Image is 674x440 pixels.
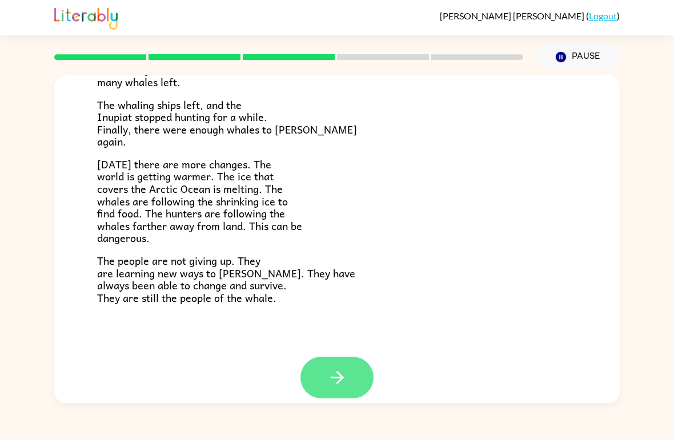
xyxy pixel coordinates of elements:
span: The whaling ships left, and the Inupiat stopped hunting for a while. Finally, there were enough w... [97,96,357,150]
a: Logout [589,10,617,21]
span: The people are not giving up. They are learning new ways to [PERSON_NAME]. They have always been ... [97,252,355,306]
img: Literably [54,5,118,30]
span: [PERSON_NAME] [PERSON_NAME] [440,10,586,21]
div: ( ) [440,10,620,21]
button: Pause [537,44,620,70]
span: [DATE] there are more changes. The world is getting warmer. The ice that covers the Arctic Ocean ... [97,156,302,247]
